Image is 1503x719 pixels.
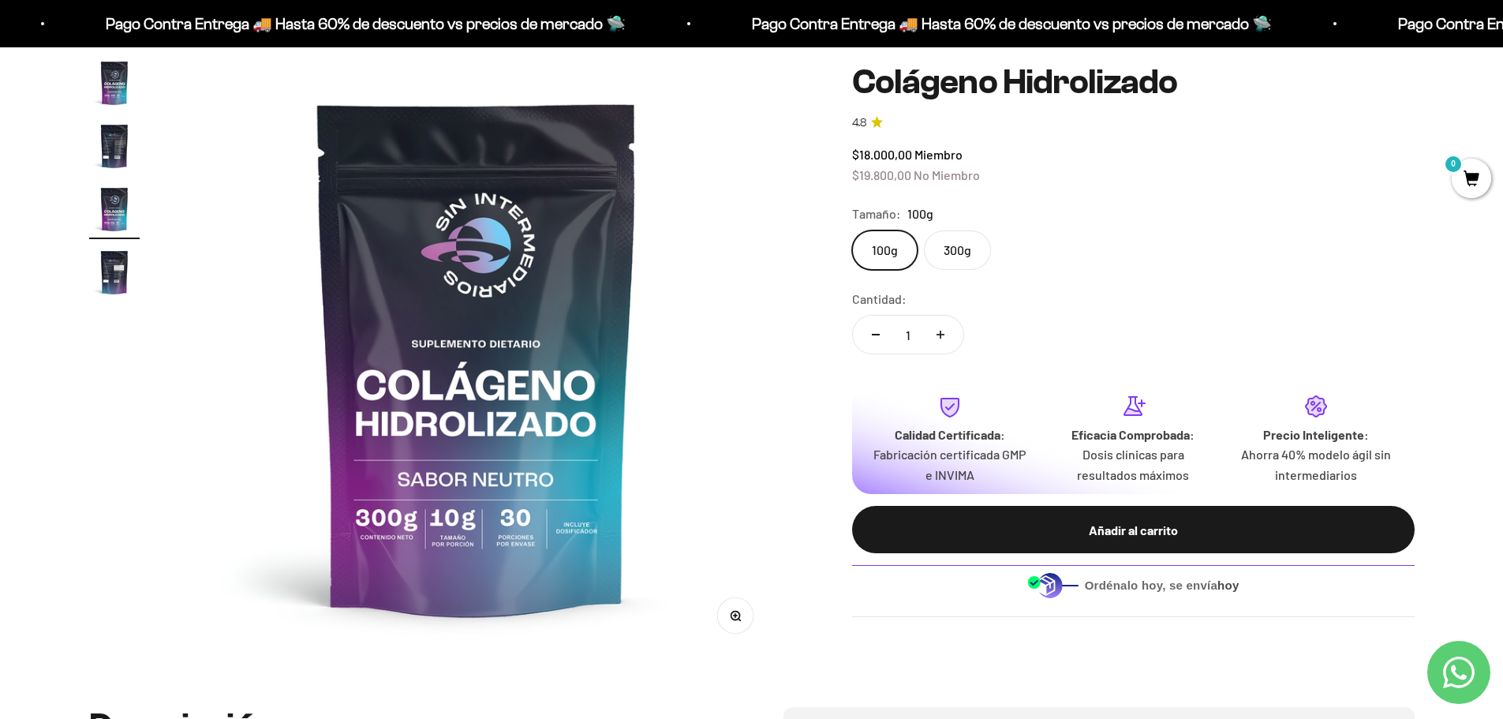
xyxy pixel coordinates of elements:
[89,247,140,298] img: Colágeno Hidrolizado
[89,58,140,113] button: Ir al artículo 1
[852,167,911,182] span: $19.800,00
[1444,155,1463,174] mark: 0
[89,58,140,108] img: Colágeno Hidrolizado
[19,122,327,149] div: Más detalles sobre la fecha exacta de entrega.
[852,147,912,162] span: $18.000,00
[1085,576,1239,594] span: Ordénalo hoy, se envía
[852,204,901,224] legend: Tamaño:
[914,167,980,182] span: No Miembro
[89,121,140,176] button: Ir al artículo 2
[852,114,866,131] span: 4.8
[1217,578,1239,591] b: hoy
[19,75,327,118] div: Un aval de expertos o estudios clínicos en la página.
[884,519,1383,540] div: Añadir al carrito
[1452,171,1491,189] a: 0
[89,121,140,171] img: Colágeno Hidrolizado
[106,11,626,36] p: Pago Contra Entrega 🚚 Hasta 60% de descuento vs precios de mercado 🛸
[1027,572,1079,598] img: Despacho sin intermediarios
[1071,426,1195,441] strong: Eficacia Comprobada:
[852,63,1415,101] h1: Colágeno Hidrolizado
[914,147,963,162] span: Miembro
[258,235,325,262] span: Enviar
[19,185,327,227] div: La confirmación de la pureza de los ingredientes.
[918,316,963,354] button: Aumentar cantidad
[752,11,1272,36] p: Pago Contra Entrega 🚚 Hasta 60% de descuento vs precios de mercado 🛸
[853,316,899,354] button: Reducir cantidad
[895,426,1005,441] strong: Calidad Certificada:
[178,58,776,657] img: Colágeno Hidrolizado
[1237,444,1395,485] p: Ahorra 40% modelo ágil sin intermediarios
[89,184,140,239] button: Ir al artículo 3
[256,235,327,262] button: Enviar
[89,184,140,234] img: Colágeno Hidrolizado
[907,204,933,224] span: 100g
[19,153,327,181] div: Un mensaje de garantía de satisfacción visible.
[1263,426,1369,441] strong: Precio Inteligente:
[852,114,1415,131] a: 4.84.8 de 5.0 estrellas
[852,506,1415,553] button: Añadir al carrito
[1054,444,1212,485] p: Dosis clínicas para resultados máximos
[871,444,1029,485] p: Fabricación certificada GMP e INVIMA
[852,289,907,309] label: Cantidad:
[19,25,327,62] p: ¿Qué te daría la seguridad final para añadir este producto a tu carrito?
[89,247,140,302] button: Ir al artículo 4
